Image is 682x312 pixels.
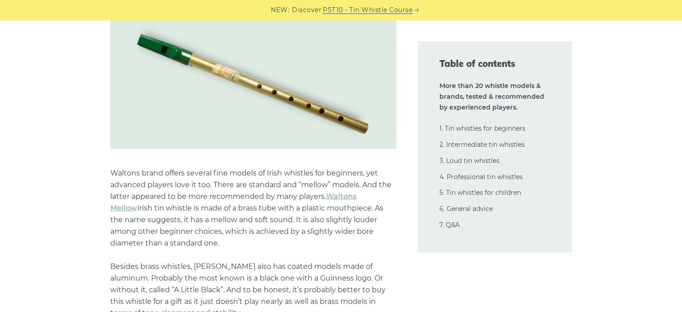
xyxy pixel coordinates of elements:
a: PST10 - Tin Whistle Course [323,5,413,15]
span: NEW: [271,5,289,15]
span: Discover [292,5,321,15]
a: 6. General advice [439,205,493,213]
a: 1. Tin whistles for beginners [439,124,526,132]
a: 4. Professional tin whistles [439,173,523,181]
span: Table of contents [439,57,551,70]
strong: More than 20 whistle models & brands, tested & recommended by experienced players. [439,82,544,111]
a: 7. Q&A [439,221,460,229]
a: 2. Intermediate tin whistles [439,141,525,149]
a: Waltons Mellow [110,192,356,212]
a: 3. Loud tin whistles [439,157,500,165]
img: Waltons Mellow D tin whistle [110,16,396,149]
a: 5. Tin whistles for children [439,189,521,197]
